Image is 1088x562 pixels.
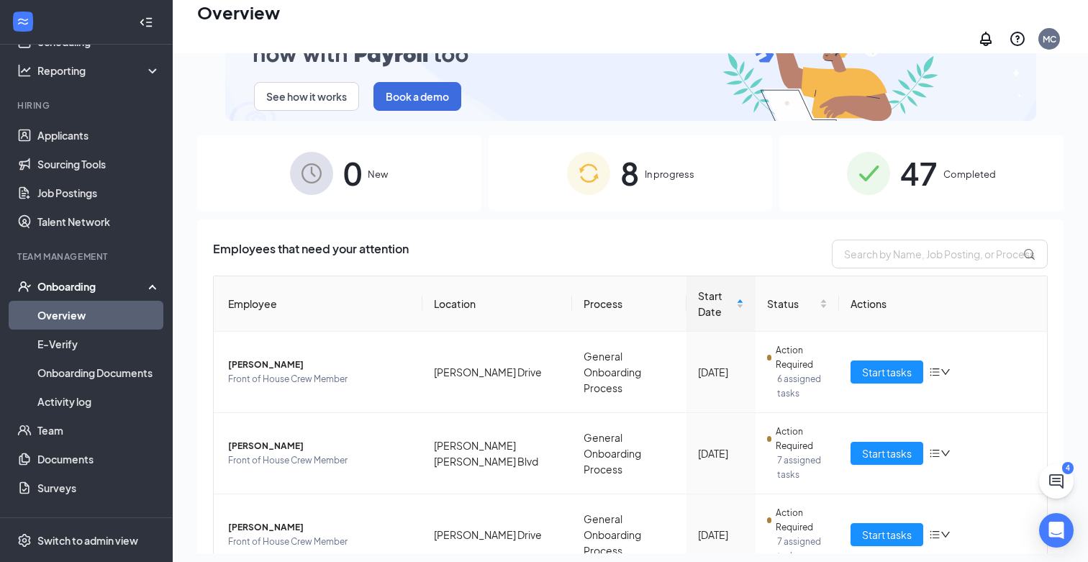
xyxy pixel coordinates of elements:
[1039,513,1074,548] div: Open Intercom Messenger
[16,14,30,29] svg: WorkstreamLogo
[572,332,686,413] td: General Onboarding Process
[37,301,160,330] a: Overview
[645,167,694,181] span: In progress
[943,167,996,181] span: Completed
[37,330,160,358] a: E-Verify
[1062,462,1074,474] div: 4
[698,527,744,543] div: [DATE]
[698,445,744,461] div: [DATE]
[756,276,839,332] th: Status
[37,387,160,416] a: Activity log
[1039,464,1074,499] button: ChatActive
[139,15,153,30] svg: Collapse
[929,448,940,459] span: bars
[1009,30,1026,47] svg: QuestionInfo
[698,364,744,380] div: [DATE]
[228,535,411,549] span: Front of House Crew Member
[620,148,639,198] span: 8
[17,279,32,294] svg: UserCheck
[228,358,411,372] span: [PERSON_NAME]
[862,364,912,380] span: Start tasks
[851,361,923,384] button: Start tasks
[37,533,138,548] div: Switch to admin view
[1043,33,1056,45] div: MC
[422,276,572,332] th: Location
[940,530,951,540] span: down
[368,167,388,181] span: New
[940,367,951,377] span: down
[572,413,686,494] td: General Onboarding Process
[698,288,733,319] span: Start Date
[225,6,1036,121] img: payroll-small.gif
[228,372,411,386] span: Front of House Crew Member
[228,453,411,468] span: Front of House Crew Member
[1048,473,1065,490] svg: ChatActive
[977,30,994,47] svg: Notifications
[940,448,951,458] span: down
[776,343,828,372] span: Action Required
[776,506,828,535] span: Action Required
[776,425,828,453] span: Action Required
[37,178,160,207] a: Job Postings
[17,99,158,112] div: Hiring
[839,276,1048,332] th: Actions
[37,279,148,294] div: Onboarding
[213,240,409,268] span: Employees that need your attention
[572,276,686,332] th: Process
[37,63,161,78] div: Reporting
[851,523,923,546] button: Start tasks
[37,473,160,502] a: Surveys
[777,453,828,482] span: 7 assigned tasks
[777,372,828,401] span: 6 assigned tasks
[228,520,411,535] span: [PERSON_NAME]
[373,82,461,111] button: Book a demo
[343,148,362,198] span: 0
[37,445,160,473] a: Documents
[862,527,912,543] span: Start tasks
[862,445,912,461] span: Start tasks
[17,250,158,263] div: Team Management
[832,240,1048,268] input: Search by Name, Job Posting, or Process
[929,529,940,540] span: bars
[929,366,940,378] span: bars
[37,150,160,178] a: Sourcing Tools
[422,332,572,413] td: [PERSON_NAME] Drive
[37,121,160,150] a: Applicants
[17,533,32,548] svg: Settings
[851,442,923,465] button: Start tasks
[37,416,160,445] a: Team
[228,439,411,453] span: [PERSON_NAME]
[17,63,32,78] svg: Analysis
[37,207,160,236] a: Talent Network
[767,296,817,312] span: Status
[254,82,359,111] button: See how it works
[214,276,422,332] th: Employee
[422,413,572,494] td: [PERSON_NAME] [PERSON_NAME] Blvd
[900,148,938,198] span: 47
[37,358,160,387] a: Onboarding Documents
